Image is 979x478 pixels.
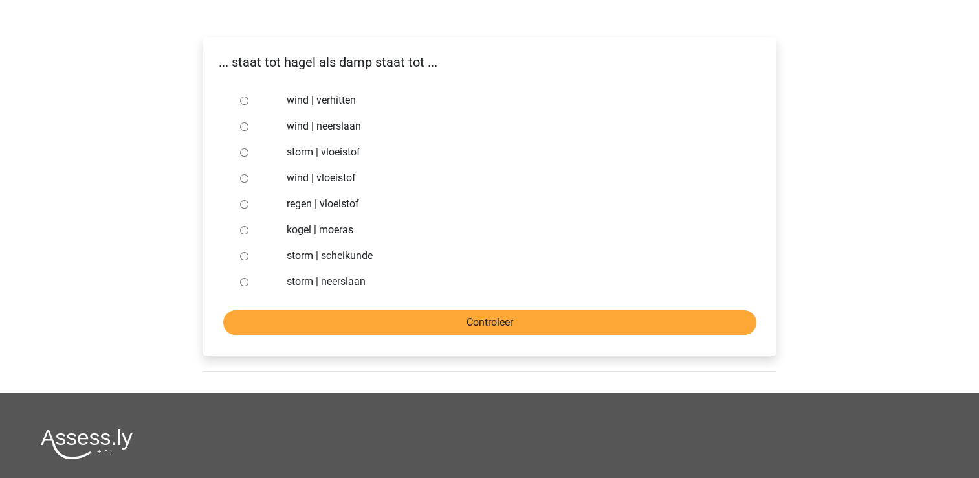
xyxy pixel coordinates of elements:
[214,52,766,72] p: ... staat tot hagel als damp staat tot ...
[287,274,734,290] label: storm | neerslaan
[41,429,133,459] img: Assessly logo
[287,144,734,160] label: storm | vloeistof
[223,310,756,335] input: Controleer
[287,248,734,264] label: storm | scheikunde
[287,119,734,134] label: wind | neerslaan
[287,93,734,108] label: wind | verhitten
[287,222,734,238] label: kogel | moeras
[287,170,734,186] label: wind | vloeistof
[287,196,734,212] label: regen | vloeistof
